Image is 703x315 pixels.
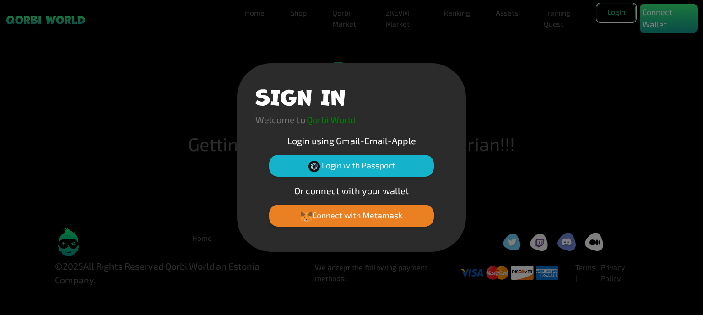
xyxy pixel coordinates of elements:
p: Or connect with your wallet [255,184,448,197]
p: Welcome to [255,113,305,126]
h1: SIGN IN [255,81,346,109]
img: Passport Logo [308,161,320,172]
button: Connect with Metamask [269,205,434,227]
p: Login using Gmail-Email-Apple [255,134,448,147]
p: Qorbi World [307,113,356,126]
button: Login with Passport [269,155,434,177]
